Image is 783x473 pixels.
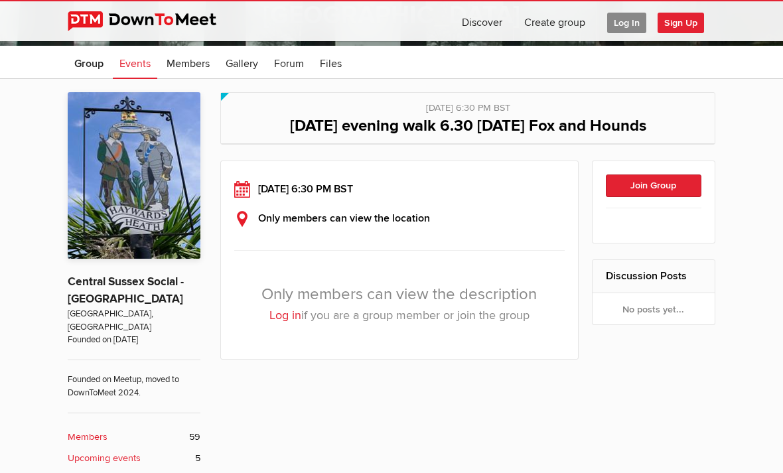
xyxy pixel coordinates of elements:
span: [GEOGRAPHIC_DATA], [GEOGRAPHIC_DATA] [68,308,200,334]
b: Upcoming events [68,451,141,466]
a: Log In [597,1,657,41]
button: Join Group [606,174,702,197]
a: Sign Up [658,1,715,41]
a: Files [313,46,348,79]
a: Central Sussex Social - [GEOGRAPHIC_DATA] [68,275,184,306]
span: Gallery [226,57,258,70]
span: 5 [195,451,200,466]
a: Discussion Posts [606,269,687,283]
b: Members [68,430,107,444]
span: Files [320,57,342,70]
span: Log In [607,13,646,33]
a: Gallery [219,46,265,79]
a: Create group [514,1,596,41]
a: Discover [451,1,513,41]
a: Members 59 [68,430,200,444]
span: Founded on Meetup, moved to DownToMeet 2024. [68,360,200,399]
span: Events [119,57,151,70]
span: Members [167,57,210,70]
a: Upcoming events 5 [68,451,200,466]
span: Group [74,57,104,70]
a: Events [113,46,157,79]
span: [DATE] evening walk 6.30 [DATE] Fox and Hounds [290,116,646,135]
div: [DATE] 6:30 PM BST [234,93,701,115]
img: DownToMeet [68,11,237,31]
a: Log in [269,308,301,322]
span: Founded on [DATE] [68,334,200,346]
span: Forum [274,57,304,70]
span: Sign Up [658,13,704,33]
img: Central Sussex Social - Haywards Heath [68,92,200,259]
a: Members [160,46,216,79]
p: if you are a group member or join the group [255,306,543,324]
a: Group [68,46,110,79]
div: [DATE] 6:30 PM BST [234,181,565,197]
div: Only members can view the description [234,261,565,346]
a: Forum [267,46,311,79]
span: 59 [189,430,200,444]
div: No posts yet... [593,293,715,325]
b: Only members can view the location [258,212,430,225]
